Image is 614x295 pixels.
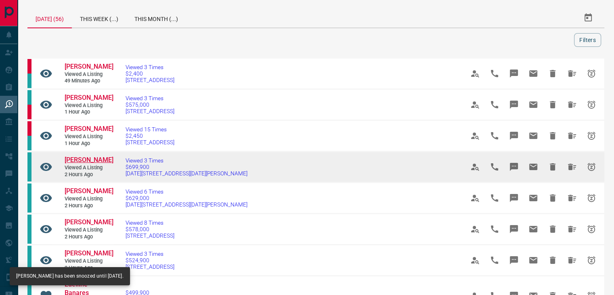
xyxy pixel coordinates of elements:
span: Viewed a Listing [65,258,113,265]
span: Hide [543,251,562,270]
a: Viewed 15 Times$2,450[STREET_ADDRESS] [126,126,174,145]
div: property.ca [27,121,31,136]
span: $699,900 [126,164,247,170]
span: Call [485,188,504,208]
a: [PERSON_NAME] [65,94,113,102]
span: Hide All from Ralph Ralph [562,157,582,177]
span: Message [504,64,524,83]
span: [STREET_ADDRESS] [126,139,174,145]
span: Viewed 15 Times [126,126,174,133]
span: $629,000 [126,195,247,201]
span: [STREET_ADDRESS] [126,108,174,114]
span: Snooze [582,188,601,208]
span: 2 hours ago [65,265,113,272]
span: Snooze [582,64,601,83]
span: [DATE][STREET_ADDRESS][DATE][PERSON_NAME] [126,201,247,208]
span: Message [504,251,524,270]
span: View Profile [465,188,485,208]
span: Viewed 3 Times [126,64,174,70]
span: Snooze [582,251,601,270]
span: Email [524,126,543,145]
span: [PERSON_NAME] [65,187,113,195]
span: [PERSON_NAME] [65,125,113,133]
span: Viewed a Listing [65,164,113,171]
span: Viewed a Listing [65,71,113,78]
span: 1 hour ago [65,140,113,147]
span: Message [504,126,524,145]
span: Viewed a Listing [65,227,113,234]
span: Snooze [582,219,601,239]
span: View Profile [465,126,485,145]
a: [PERSON_NAME] [65,63,113,71]
a: [PERSON_NAME] [65,125,113,133]
span: View Profile [465,157,485,177]
span: Viewed 6 Times [126,188,247,195]
span: $578,000 [126,226,174,232]
div: condos.ca [27,136,31,150]
span: Snooze [582,95,601,114]
span: Email [524,64,543,83]
span: Hide All from Gabriel Monaco [562,95,582,114]
span: Hide [543,219,562,239]
span: Call [485,64,504,83]
span: 49 minutes ago [65,78,113,84]
div: condos.ca [27,215,31,244]
div: [DATE] (56) [27,8,72,28]
div: property.ca [27,59,31,74]
div: This Month (...) [126,8,186,27]
span: Hide [543,157,562,177]
span: Hide [543,64,562,83]
span: Hide All from Demilson Bose [562,64,582,83]
a: Viewed 3 Times$575,000[STREET_ADDRESS] [126,95,174,114]
span: Hide All from Bellen Rashford [562,219,582,239]
a: Viewed 8 Times$578,000[STREET_ADDRESS] [126,219,174,239]
span: Hide [543,188,562,208]
a: [PERSON_NAME] [65,156,113,164]
span: Call [485,95,504,114]
span: $524,900 [126,257,174,263]
span: [PERSON_NAME] [65,94,113,101]
span: [STREET_ADDRESS] [126,232,174,239]
a: Viewed 3 Times$524,900[STREET_ADDRESS] [126,251,174,270]
span: Email [524,188,543,208]
div: condos.ca [27,183,31,213]
span: [DATE][STREET_ADDRESS][DATE][PERSON_NAME] [126,170,247,177]
span: Hide [543,126,562,145]
span: View Profile [465,95,485,114]
span: Snooze [582,126,601,145]
span: View Profile [465,219,485,239]
span: Call [485,126,504,145]
span: Snooze [582,157,601,177]
div: [PERSON_NAME] has been snoozed until [DATE]. [16,270,124,283]
span: Message [504,95,524,114]
div: condos.ca [27,246,31,275]
div: condos.ca [27,152,31,181]
button: Filters [574,33,601,47]
span: Email [524,157,543,177]
span: Viewed a Listing [65,133,113,140]
span: Hide All from Ralph Ralph [562,188,582,208]
span: 2 hours ago [65,234,113,240]
span: Message [504,157,524,177]
button: Select Date Range [578,8,598,27]
span: Viewed 3 Times [126,251,174,257]
span: Hide All from Bellen Rashford [562,251,582,270]
span: $2,400 [126,70,174,77]
span: [STREET_ADDRESS] [126,263,174,270]
a: Viewed 3 Times$699,900[DATE][STREET_ADDRESS][DATE][PERSON_NAME] [126,157,247,177]
a: Viewed 3 Times$2,400[STREET_ADDRESS] [126,64,174,83]
span: Email [524,219,543,239]
span: [PERSON_NAME] [65,156,113,164]
span: $2,450 [126,133,174,139]
span: Message [504,219,524,239]
a: [PERSON_NAME] [65,187,113,196]
span: [STREET_ADDRESS] [126,77,174,83]
span: View Profile [465,251,485,270]
a: [PERSON_NAME] [65,249,113,258]
span: [PERSON_NAME] [65,63,113,70]
span: Viewed 8 Times [126,219,174,226]
a: [PERSON_NAME] [65,218,113,227]
span: 2 hours ago [65,202,113,209]
div: condos.ca [27,74,31,88]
